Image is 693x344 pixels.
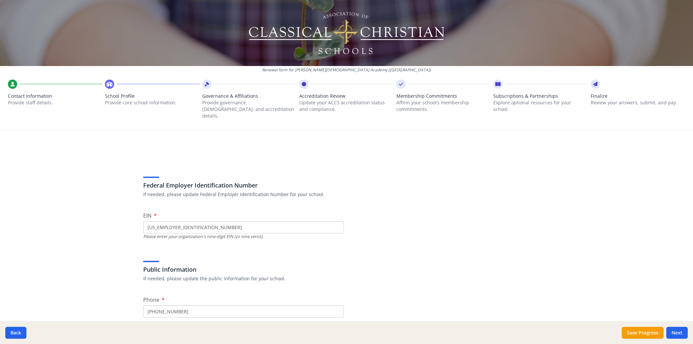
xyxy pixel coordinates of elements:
[143,265,550,274] h3: Public Information
[248,10,445,56] img: Logo
[666,327,688,339] button: Next
[105,99,199,106] p: Provide core school information.
[299,99,394,113] p: Update your ACCS accreditation status and compliance.
[8,93,102,99] span: Contact Information
[143,212,151,219] span: EIN
[493,93,588,99] span: Subscriptions & Partnerships
[143,181,550,190] h3: Federal Employer Identification Number
[143,296,159,303] span: Phone
[8,99,102,106] p: Provide staff details.
[299,93,394,99] span: Accreditation Review
[202,93,297,99] span: Governance & Affiliations
[143,191,550,198] p: If needed, please update Federal Employer Identification Number for your school.
[622,327,664,339] button: Save Progress
[105,93,199,99] span: School Profile
[143,275,550,282] p: If needed, please update the public information for your school.
[591,99,685,106] p: Review your answers, submit, and pay.
[396,93,491,99] span: Membership Commitments
[591,93,685,99] span: Finalize
[143,233,344,240] div: Please enter your organization's nine-digit EIN (or nine zeros).
[493,99,588,113] p: Explore optional resources for your school.
[5,327,26,339] button: Back
[202,99,297,119] p: Provide governance, [DEMOGRAPHIC_DATA], and accreditation details.
[396,99,491,113] p: Affirm your school’s membership commitments.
